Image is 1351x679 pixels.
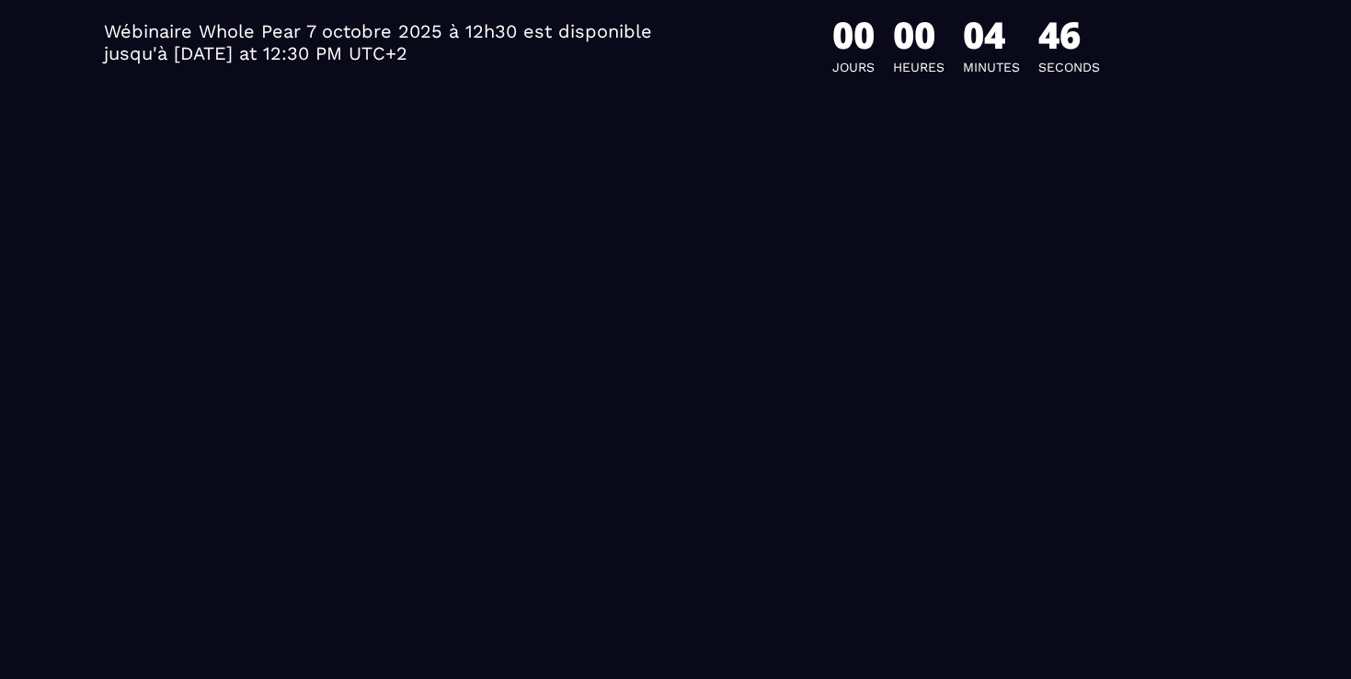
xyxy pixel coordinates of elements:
[104,20,667,64] span: Wébinaire Whole Pear 7 octobre 2025 à 12h30 est disponible jusqu'à [DATE] at 12:30 PM UTC+2
[893,60,945,74] span: Heures
[963,60,1020,74] span: Minutes
[832,9,875,60] div: 00
[1038,9,1100,60] div: 46
[1038,60,1100,74] span: Seconds
[893,9,945,60] div: 00
[963,9,1020,60] div: 04
[832,60,875,74] span: Jours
